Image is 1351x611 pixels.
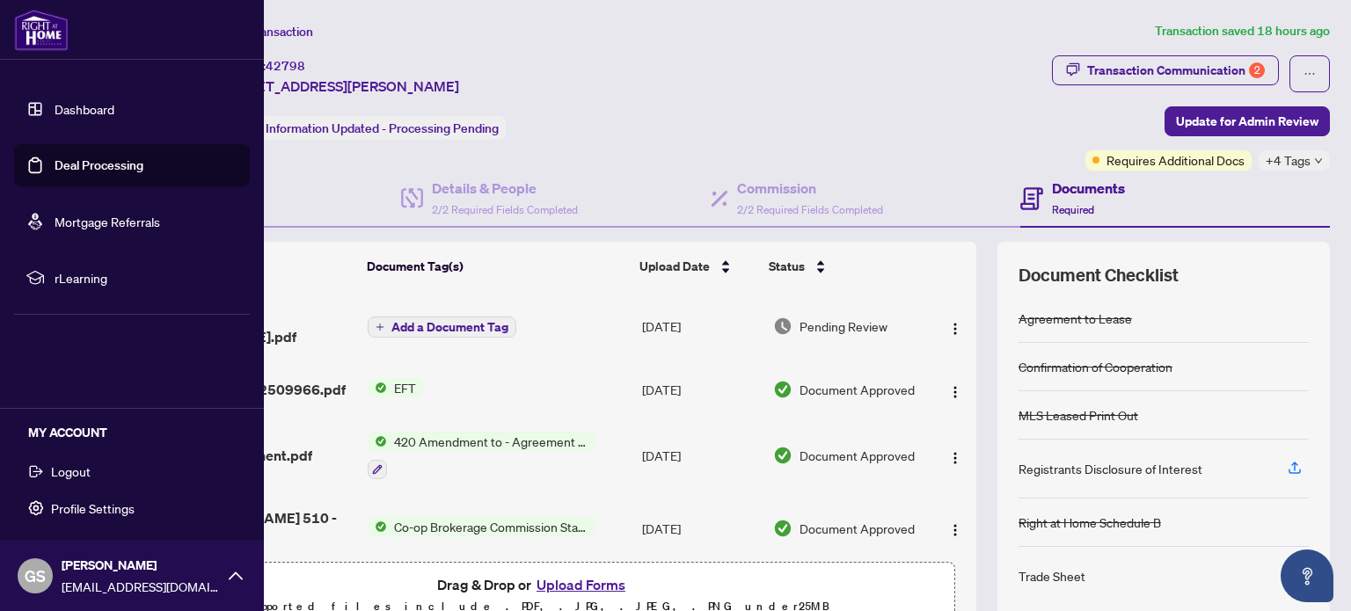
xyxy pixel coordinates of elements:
span: Document Approved [800,446,915,465]
span: [PERSON_NAME] [62,556,220,575]
button: Add a Document Tag [368,316,516,338]
span: Logout [51,457,91,485]
img: Document Status [773,380,792,399]
img: Document Status [773,519,792,538]
td: [DATE] [635,418,766,493]
span: [STREET_ADDRESS][PERSON_NAME] [218,76,459,97]
span: Profile Settings [51,494,135,522]
img: Document Status [773,316,792,336]
span: Document Approved [800,380,915,399]
button: Profile Settings [14,493,250,523]
h4: Commission [737,178,883,199]
img: Status Icon [368,432,387,451]
article: Transaction saved 18 hours ago [1155,21,1330,41]
div: 2 [1249,62,1265,78]
span: 42798 [266,58,305,74]
span: Upload Date [639,257,710,276]
span: GS [25,564,46,588]
span: 2/2 Required Fields Completed [432,203,578,216]
button: Logout [14,456,250,486]
img: logo [14,9,69,51]
th: Document Tag(s) [360,242,632,291]
div: Agreement to Lease [1019,309,1132,328]
div: Right at Home Schedule B [1019,513,1161,532]
div: MLS Leased Print Out [1019,405,1138,425]
span: +4 Tags [1266,150,1311,171]
button: Update for Admin Review [1165,106,1330,136]
img: Document Status [773,446,792,465]
button: Logo [941,312,969,340]
span: rLearning [55,268,237,287]
span: 2/2 Required Fields Completed [737,203,883,216]
h4: Details & People [432,178,578,199]
td: [DATE] [635,493,766,564]
span: Required [1052,203,1094,216]
img: Logo [948,322,962,336]
td: [DATE] [635,361,766,418]
img: Logo [948,385,962,399]
span: Document Checklist [1019,263,1179,287]
td: [DATE] [635,291,766,361]
a: Mortgage Referrals [55,214,160,229]
th: Upload Date [632,242,763,291]
span: Status [769,257,805,276]
button: Open asap [1281,549,1333,602]
span: Pending Review [800,316,887,336]
button: Logo [941,514,969,542]
a: Deal Processing [55,157,143,173]
img: Status Icon [368,517,387,536]
button: Status IconCo-op Brokerage Commission Statement [368,517,595,536]
a: Dashboard [55,101,114,117]
img: Logo [948,523,962,537]
span: plus [376,323,384,331]
span: [EMAIL_ADDRESS][DOMAIN_NAME] [62,577,220,596]
h5: MY ACCOUNT [28,423,250,442]
span: 420 Amendment to - Agreement to Lease - Residential [387,432,595,451]
button: Transaction Communication2 [1052,55,1279,85]
button: Status Icon420 Amendment to - Agreement to Lease - Residential [368,432,595,479]
button: Status IconEFT [368,378,423,397]
button: Add a Document Tag [368,316,516,338]
span: Requires Additional Docs [1106,150,1245,170]
span: Drag & Drop or [437,573,631,596]
div: Registrants Disclosure of Interest [1019,459,1202,478]
span: ellipsis [1304,68,1316,80]
button: Logo [941,441,969,469]
img: Status Icon [368,378,387,397]
h4: Documents [1052,178,1125,199]
div: Trade Sheet [1019,566,1085,586]
span: EFT [387,378,423,397]
span: Add a Document Tag [391,321,508,333]
th: Status [762,242,924,291]
button: Upload Forms [531,573,631,596]
span: View Transaction [219,24,313,40]
span: Update for Admin Review [1176,107,1318,135]
span: Document Approved [800,519,915,538]
span: Co-op Brokerage Commission Statement [387,517,595,536]
div: Transaction Communication [1087,56,1265,84]
div: Status: [218,116,506,140]
span: down [1314,156,1323,165]
span: Information Updated - Processing Pending [266,120,499,136]
img: Logo [948,451,962,465]
div: Confirmation of Cooperation [1019,357,1172,376]
button: Logo [941,375,969,404]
